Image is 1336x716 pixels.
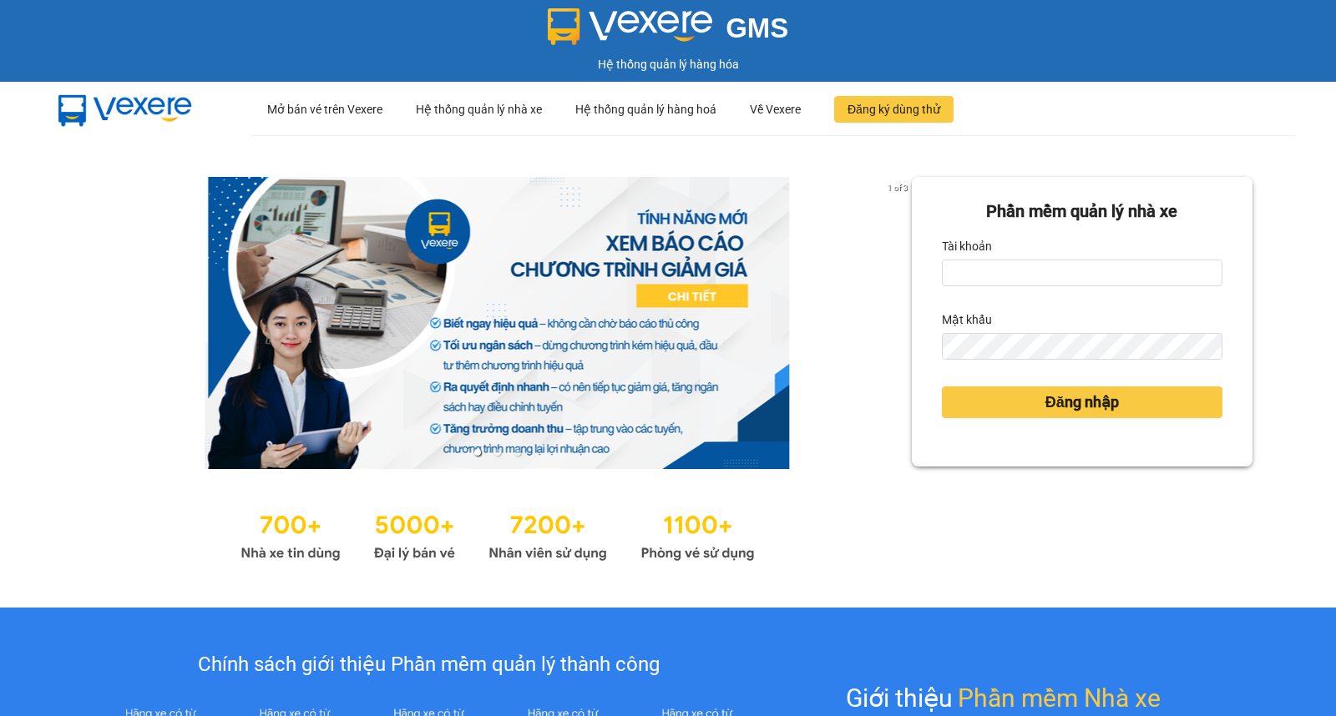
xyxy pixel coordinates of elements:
button: next slide / item [888,177,912,469]
div: Mở bán vé trên Vexere [267,83,382,136]
div: Về Vexere [750,83,801,136]
button: Đăng ký dùng thử [834,96,954,123]
div: Phần mềm quản lý nhà xe [942,199,1222,224]
li: slide item 2 [494,449,501,456]
li: slide item 3 [514,449,521,456]
label: Tài khoản [942,233,992,260]
a: GMS [548,25,789,38]
input: Mật khẩu [942,333,1222,360]
button: Đăng nhập [942,386,1222,418]
input: Tài khoản [942,260,1222,286]
div: Hệ thống quản lý hàng hóa [4,55,1332,73]
label: Mật khẩu [942,306,992,333]
img: logo 2 [548,8,713,45]
div: Chính sách giới thiệu Phần mềm quản lý thành công [94,649,764,681]
li: slide item 1 [474,449,481,456]
span: GMS [726,13,788,43]
p: 1 of 3 [883,177,912,199]
div: Hệ thống quản lý nhà xe [416,83,542,136]
span: Đăng nhập [1045,391,1119,414]
div: Hệ thống quản lý hàng hoá [575,83,716,136]
button: previous slide / item [83,177,107,469]
img: Statistics.png [240,502,755,566]
img: mbUUG5Q.png [42,82,209,137]
span: Đăng ký dùng thử [848,100,940,118]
